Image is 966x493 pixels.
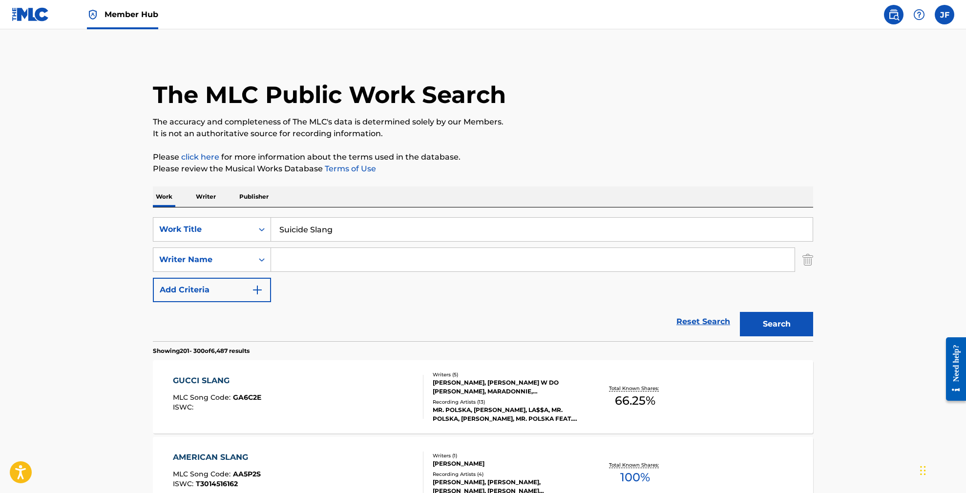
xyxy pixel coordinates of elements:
div: Work Title [159,224,247,235]
div: Recording Artists ( 4 ) [433,471,580,478]
p: Writer [193,186,219,207]
div: Drag [920,456,926,485]
div: Recording Artists ( 13 ) [433,398,580,406]
span: 66.25 % [615,392,655,410]
div: Writers ( 5 ) [433,371,580,378]
span: GA6C2E [233,393,261,402]
p: The accuracy and completeness of The MLC's data is determined solely by our Members. [153,116,813,128]
p: Please review the Musical Works Database [153,163,813,175]
span: ISWC : [173,403,196,411]
div: Writers ( 1 ) [433,452,580,459]
a: Reset Search [672,311,735,332]
a: Terms of Use [323,164,376,173]
img: MLC Logo [12,7,49,21]
span: MLC Song Code : [173,393,233,402]
span: T3014516162 [196,479,238,488]
img: 9d2ae6d4665cec9f34b9.svg [252,284,263,296]
iframe: Chat Widget [917,446,966,493]
a: click here [181,152,219,162]
p: Showing 201 - 300 of 6,487 results [153,347,250,355]
div: AMERICAN SLANG [173,452,261,463]
img: Top Rightsholder [87,9,99,21]
form: Search Form [153,217,813,341]
div: Writer Name [159,254,247,266]
iframe: Resource Center [939,328,966,411]
div: [PERSON_NAME], [PERSON_NAME] W DO [PERSON_NAME], MARADONNIE, [PERSON_NAME] [433,378,580,396]
span: Member Hub [105,9,158,20]
p: It is not an authoritative source for recording information. [153,128,813,140]
button: Search [740,312,813,336]
div: Help [909,5,929,24]
span: AA5P2S [233,470,261,478]
span: MLC Song Code : [173,470,233,478]
div: MR. POLSKA, [PERSON_NAME], LA$$A, MR. POLSKA, [PERSON_NAME], MR. POLSKA FEAT. [PERSON_NAME], [PER... [433,406,580,423]
p: Total Known Shares: [609,461,661,469]
a: Public Search [884,5,903,24]
button: Add Criteria [153,278,271,302]
p: Work [153,186,175,207]
img: help [913,9,925,21]
div: User Menu [935,5,954,24]
span: 100 % [620,469,650,486]
img: Delete Criterion [802,247,813,272]
p: Please for more information about the terms used in the database. [153,151,813,163]
div: GUCCI SLANG [173,375,261,387]
span: ISWC : [173,479,196,488]
h1: The MLC Public Work Search [153,80,506,109]
div: [PERSON_NAME] [433,459,580,468]
a: GUCCI SLANGMLC Song Code:GA6C2EISWC:Writers (5)[PERSON_NAME], [PERSON_NAME] W DO [PERSON_NAME], M... [153,360,813,433]
p: Publisher [236,186,272,207]
p: Total Known Shares: [609,385,661,392]
img: search [888,9,900,21]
